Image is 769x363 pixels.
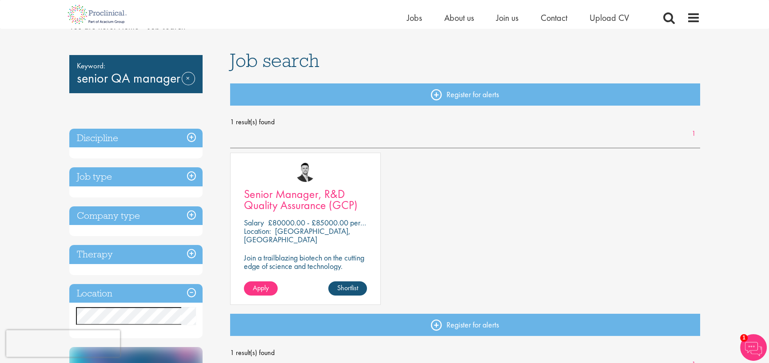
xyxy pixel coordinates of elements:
[295,162,315,182] img: Joshua Godden
[244,226,271,236] span: Location:
[6,330,120,357] iframe: reCAPTCHA
[244,217,264,228] span: Salary
[268,217,382,228] p: £80000.00 - £85000.00 per annum
[69,55,203,93] div: senior QA manager
[182,72,195,98] a: Remove
[69,167,203,186] h3: Job type
[230,83,700,106] a: Register for alerts
[230,314,700,336] a: Register for alerts
[77,59,195,72] span: Keyword:
[496,12,518,24] a: Join us
[590,12,629,24] a: Upload CV
[244,226,351,245] p: [GEOGRAPHIC_DATA], [GEOGRAPHIC_DATA]
[687,129,700,139] a: 1
[541,12,567,24] a: Contact
[407,12,422,24] a: Jobs
[230,48,319,72] span: Job search
[69,129,203,148] h3: Discipline
[253,283,269,292] span: Apply
[244,253,367,270] p: Join a trailblazing biotech on the cutting edge of science and technology.
[328,281,367,296] a: Shortlist
[69,206,203,225] h3: Company type
[444,12,474,24] a: About us
[740,334,767,361] img: Chatbot
[740,334,748,342] span: 1
[244,281,278,296] a: Apply
[69,245,203,264] h3: Therapy
[230,346,700,359] span: 1 result(s) found
[244,186,358,213] span: Senior Manager, R&D Quality Assurance (GCP)
[69,284,203,303] h3: Location
[230,115,700,129] span: 1 result(s) found
[244,189,367,211] a: Senior Manager, R&D Quality Assurance (GCP)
